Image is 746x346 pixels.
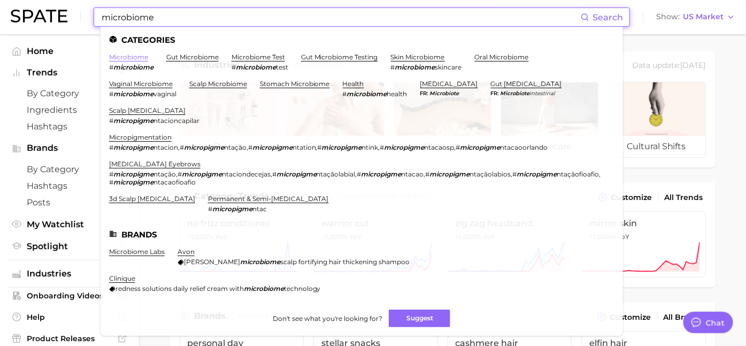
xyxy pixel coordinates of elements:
[27,68,112,78] span: Trends
[212,205,252,213] em: micropigme
[236,63,276,71] em: microbiome
[420,80,478,88] a: [MEDICAL_DATA]
[420,90,430,97] span: fr
[391,53,445,61] a: skin microbiome
[27,164,112,174] span: by Category
[280,258,410,266] span: scalp fortifying hair thickening shampoo
[357,170,362,178] span: #
[475,53,529,61] a: oral microbiome
[109,63,113,71] span: #
[293,143,316,151] span: ntation
[166,53,219,61] a: gut microbiome
[113,117,153,125] em: micropigme
[260,80,330,88] a: stomach microbiome
[683,14,724,20] span: US Market
[109,143,548,151] div: , , , , ,
[113,90,153,98] em: microbiome
[244,285,284,293] em: microbiome
[317,170,356,178] span: ntaçãolabial
[27,219,112,229] span: My Watchlist
[389,310,450,327] button: Suggest
[594,310,653,325] button: Customize
[426,170,430,178] span: #
[27,121,112,132] span: Hashtags
[224,143,247,151] span: ntação
[347,90,387,98] em: microbiome
[109,170,602,186] div: , , , , , ,
[661,310,706,325] a: All Brands
[276,170,317,178] em: micropigme
[611,193,652,202] span: Customize
[178,248,195,256] a: avon
[109,160,201,168] a: [MEDICAL_DATA] eyebrows
[301,53,378,61] a: gut microbiome testing
[402,170,424,178] span: ntacao
[27,88,112,98] span: by Category
[109,178,113,186] span: #
[109,117,113,125] span: #
[109,90,113,98] span: #
[9,85,130,102] a: by Category
[530,90,556,97] span: intestinal
[343,80,364,88] a: health
[491,90,501,97] span: fr
[595,190,655,205] button: Customize
[208,205,212,213] span: #
[581,211,706,278] a: mirror skin>1,000% YoY
[27,143,112,153] span: Brands
[27,105,112,115] span: Ingredients
[430,90,459,97] em: microbiote
[9,161,130,178] a: by Category
[362,143,379,151] span: ntink
[318,143,322,151] span: #
[593,12,623,22] span: Search
[184,143,224,151] em: micropigme
[9,216,130,233] a: My Watchlist
[9,43,130,59] a: Home
[491,80,562,88] a: gut [MEDICAL_DATA]
[501,90,530,97] em: microbiote
[113,170,153,178] em: micropigme
[101,8,581,26] input: Search here for a brand, industry, or ingredient
[232,53,285,61] a: microbiome test
[517,170,557,178] em: micropigme
[153,143,178,151] span: ntacion
[395,63,435,71] em: microbiome
[9,288,130,304] a: Onboarding Videos
[662,190,706,205] a: All Trends
[178,170,182,178] span: #
[656,14,680,20] span: Show
[9,140,130,156] button: Brands
[109,106,186,114] a: scalp [MEDICAL_DATA]
[664,313,703,322] span: All Brands
[27,291,112,301] span: Onboarding Videos
[608,136,705,157] span: cultural shifts
[557,170,599,178] span: ntaçãofioafio
[109,133,172,141] a: micropigmentation
[113,143,153,151] em: micropigme
[607,82,706,158] a: cultural shifts
[610,313,651,322] span: Customize
[284,285,321,293] span: technology
[240,258,280,266] em: microbiome
[153,90,176,98] span: vaginal
[248,143,252,151] span: #
[589,218,698,228] span: mirror skin
[180,143,184,151] span: #
[109,143,113,151] span: #
[9,118,130,135] a: Hashtags
[27,334,112,343] span: Product Releases
[109,248,165,256] a: microbiome labs
[27,197,112,207] span: Posts
[9,266,130,282] button: Industries
[252,205,267,213] span: ntac
[109,230,614,239] li: Brands
[27,312,112,322] span: Help
[425,143,455,151] span: ntacaosp
[470,170,511,178] span: ntaçãolabios
[109,170,113,178] span: #
[513,170,517,178] span: #
[633,59,706,73] div: Data update: [DATE]
[232,63,236,71] span: #
[27,241,112,251] span: Spotlight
